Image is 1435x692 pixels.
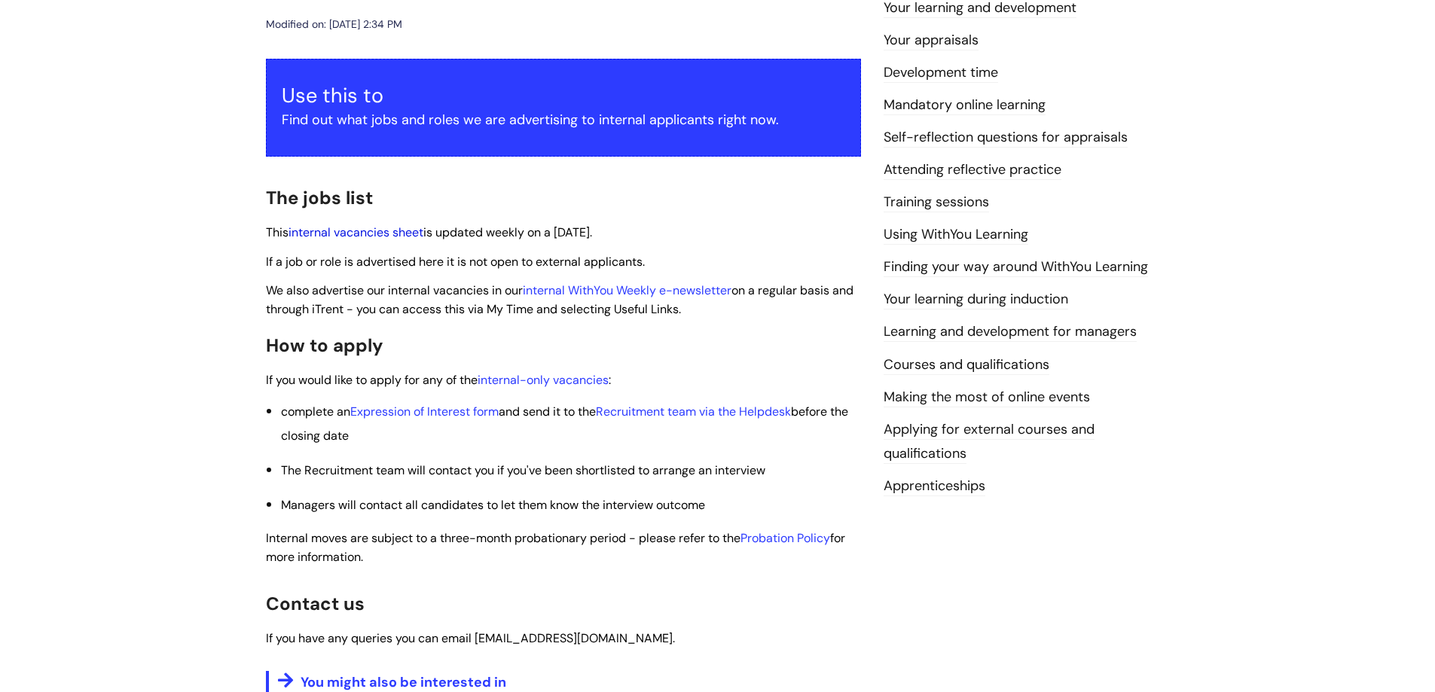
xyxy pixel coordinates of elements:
span: If a job or role is advertised here it is not open to external applicants. [266,254,645,270]
span: I [266,530,845,565]
span: This is updated weekly on a [DATE]. [266,224,592,240]
a: Courses and qualifications [884,355,1049,375]
a: Mandatory online learning [884,96,1046,115]
span: losing date [288,428,349,444]
span: Contact us [266,592,365,615]
a: Making the most of online events [884,388,1090,407]
a: Expression of Interest form [350,404,499,419]
span: You might also be interested in [301,673,506,691]
a: Applying for external courses and qualifications [884,420,1095,464]
a: internal-only vacancies [478,372,609,388]
h3: Use this to [282,84,845,108]
a: Learning and development for managers [884,322,1137,342]
span: We also advertise our internal vacancies in our on a regular basis and through iTrent - you can a... [266,282,853,317]
a: Your learning during induction [884,290,1068,309]
span: Managers will contact all candidates to let them know the interview outcome [281,497,705,513]
p: Find out what jobs and roles we are advertising to internal applicants right now. [282,108,845,132]
span: The Recruitment team will contact you if you've been shortlisted to arrange an interview [281,462,765,478]
span: complete an [281,404,350,419]
a: Attending reflective practice [884,160,1061,180]
a: Probation Policy [740,530,830,546]
a: Development time [884,63,998,83]
div: Modified on: [DATE] 2:34 PM [266,15,402,34]
a: Recruitment team via the Helpdesk [596,404,791,419]
a: Finding your way around WithYou Learning [884,258,1148,277]
span: If you would like to apply for any of the : [266,372,611,388]
a: Self-reflection questions for appraisals [884,128,1128,148]
a: Training sessions [884,193,989,212]
span: The jobs list [266,186,373,209]
a: Using WithYou Learning [884,225,1028,245]
span: If you have any queries you can email [EMAIL_ADDRESS][DOMAIN_NAME]. [266,630,675,646]
a: Apprenticeships [884,477,985,496]
span: How to apply [266,334,383,357]
a: internal vacancies sheet [289,224,423,240]
a: Your appraisals [884,31,979,50]
a: internal WithYou Weekly e-newsletter [523,282,731,298]
span: and send it to the before the c [281,404,848,444]
span: nternal moves are subject to a three-month probationary period - please refer to the for more inf... [266,530,845,565]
